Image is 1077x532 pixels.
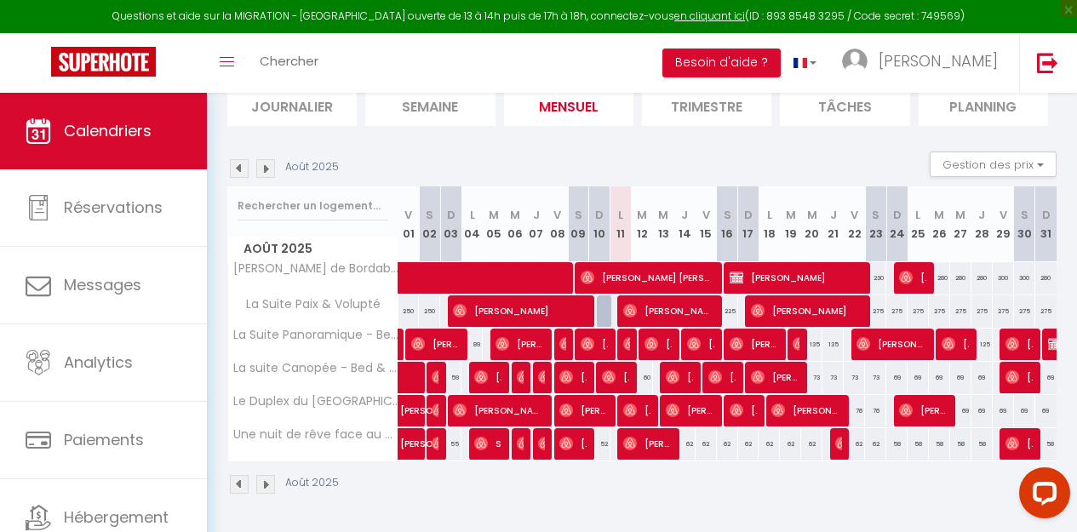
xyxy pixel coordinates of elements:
div: 300 [1014,262,1035,294]
span: [PERSON_NAME] [771,394,839,426]
li: Journalier [227,84,357,126]
div: 69 [1035,395,1057,426]
li: Trimestre [642,84,771,126]
abbr: L [470,207,475,223]
div: 58 [1035,428,1057,460]
span: [PERSON_NAME] [496,328,543,360]
span: [PERSON_NAME] [623,328,630,360]
span: Chercher [260,52,318,70]
th: 22 [844,186,865,262]
div: 62 [738,428,759,460]
img: ... [842,49,868,74]
th: 01 [398,186,420,262]
abbr: M [510,207,520,223]
div: 69 [886,362,908,393]
button: Gestion des prix [930,152,1057,177]
abbr: D [447,207,455,223]
span: [PERSON_NAME] [538,427,545,460]
th: 16 [717,186,738,262]
abbr: V [1000,207,1007,223]
th: 21 [822,186,844,262]
span: [PERSON_NAME] [1005,361,1033,393]
a: [PERSON_NAME] [392,395,413,427]
p: Août 2025 [285,475,339,491]
th: 08 [547,186,568,262]
img: logout [1037,52,1058,73]
div: 62 [674,428,696,460]
div: 135 [801,329,822,360]
a: [PERSON_NAME] [392,428,413,460]
abbr: J [533,207,540,223]
span: [PERSON_NAME] [879,50,998,72]
span: [PERSON_NAME] [400,419,439,451]
div: 275 [929,295,950,327]
span: [PERSON_NAME] [793,328,799,360]
span: [PERSON_NAME] [559,394,607,426]
div: 55 [440,428,461,460]
span: [PERSON_NAME] [623,427,671,460]
div: 250 [398,295,420,327]
abbr: L [767,207,772,223]
div: 275 [886,295,908,327]
abbr: V [404,207,412,223]
div: 275 [950,295,971,327]
abbr: S [724,207,731,223]
span: Une nuit de rêve face au Château - Bed & Views [231,428,401,441]
th: 31 [1035,186,1057,262]
abbr: D [1042,207,1051,223]
th: 05 [483,186,504,262]
div: 58 [929,428,950,460]
span: [PERSON_NAME] [1005,427,1033,460]
span: Paiements [64,429,144,450]
span: [PERSON_NAME] [559,328,566,360]
div: 280 [929,262,950,294]
th: 24 [886,186,908,262]
span: [PERSON_NAME] [751,361,799,393]
th: 02 [419,186,440,262]
div: 62 [780,428,801,460]
a: Chercher [247,33,331,93]
abbr: S [1021,207,1028,223]
li: Mensuel [504,84,633,126]
th: 06 [504,186,525,262]
abbr: M [807,207,817,223]
a: [PERSON_NAME] [392,329,400,361]
div: 62 [844,428,865,460]
span: Sar Z [474,427,501,460]
th: 09 [568,186,589,262]
abbr: V [553,207,561,223]
span: [PERSON_NAME] [538,361,545,393]
div: 73 [865,362,886,393]
span: [PERSON_NAME] [708,361,736,393]
abbr: S [426,207,433,223]
span: Le Duplex du [GEOGRAPHIC_DATA] [231,395,401,408]
span: [PERSON_NAME] [517,427,524,460]
span: [PERSON_NAME] [899,394,947,426]
span: [PERSON_NAME] [666,394,713,426]
abbr: J [681,207,688,223]
div: 73 [801,362,822,393]
div: 58 [886,428,908,460]
th: 27 [950,186,971,262]
div: 59 [440,362,461,393]
div: 73 [844,362,865,393]
div: 69 [1014,395,1035,426]
abbr: D [893,207,902,223]
li: Planning [919,84,1048,126]
div: 69 [950,395,971,426]
span: [PERSON_NAME] [474,361,501,393]
abbr: V [851,207,858,223]
th: 18 [759,186,780,262]
th: 26 [929,186,950,262]
th: 30 [1014,186,1035,262]
span: [PERSON_NAME] [432,394,438,426]
div: 69 [1035,362,1057,393]
th: 12 [632,186,653,262]
abbr: M [637,207,647,223]
abbr: M [934,207,944,223]
span: [PERSON_NAME] [559,361,587,393]
div: 76 [865,395,886,426]
div: 69 [971,362,993,393]
li: Tâches [780,84,909,126]
div: 60 [632,362,653,393]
